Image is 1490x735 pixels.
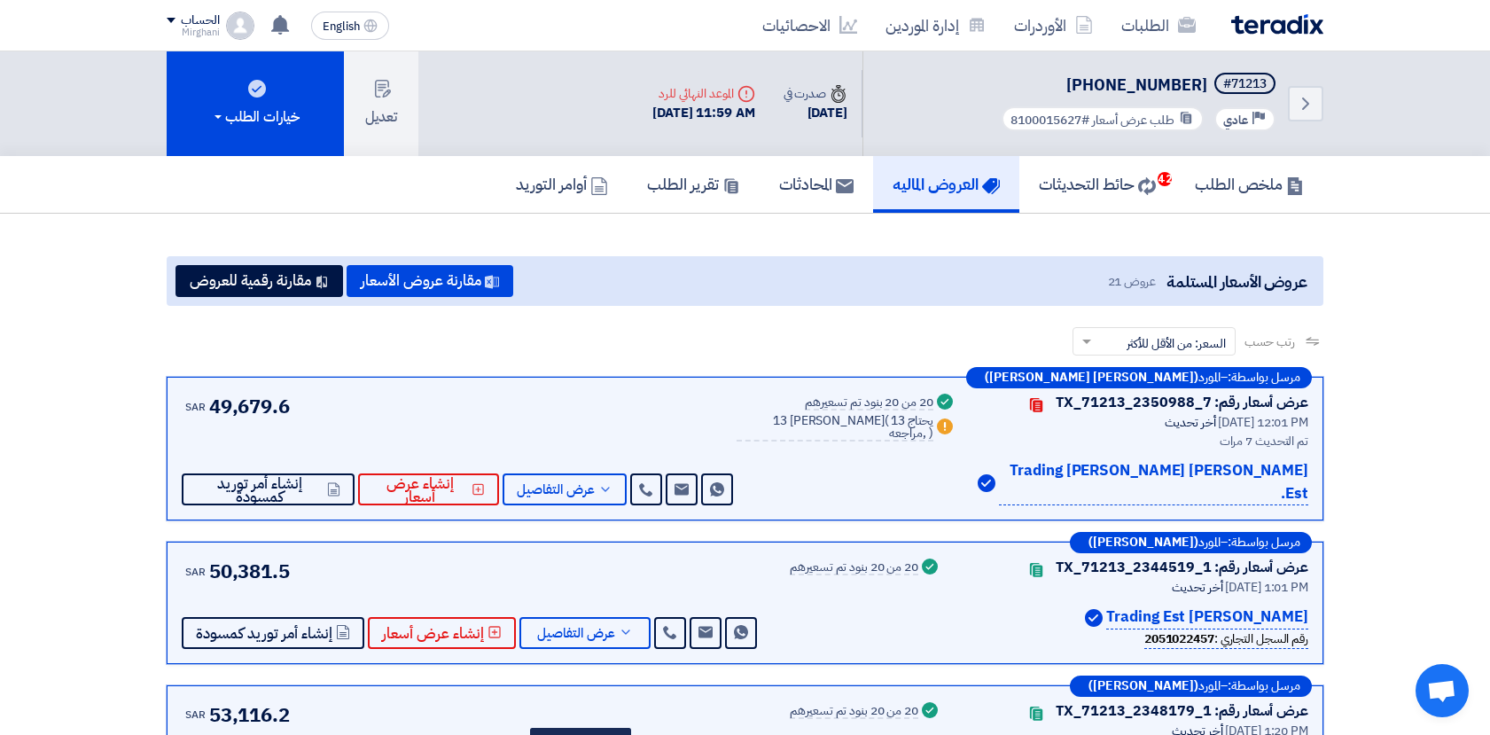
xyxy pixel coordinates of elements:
span: [PHONE_NUMBER] [1066,73,1207,97]
b: ([PERSON_NAME]) [1088,680,1198,692]
a: العروض الماليه [873,156,1019,213]
span: أخر تحديث [1172,578,1222,597]
div: 20 من 20 بنود تم تسعيرهم [790,561,918,575]
img: Teradix logo [1231,14,1323,35]
a: إدارة الموردين [871,4,1000,46]
span: SAR [185,564,206,580]
span: عروض الأسعار المستلمة [1166,270,1307,293]
div: عرض أسعار رقم: TX_71213_2344519_1 [1056,557,1308,578]
span: [DATE] 12:01 PM [1218,413,1308,432]
div: 20 من 20 بنود تم تسعيرهم [805,396,933,411]
span: [DATE] 1:01 PM [1225,578,1308,597]
span: 53,116.2 [209,700,290,730]
img: Verified Account [978,474,995,492]
a: Open chat [1416,664,1469,717]
p: [PERSON_NAME] Trading Est [1106,606,1308,629]
div: الموعد النهائي للرد [652,84,755,103]
div: تم التحديث 7 مرات [978,432,1308,450]
div: [DATE] 11:59 AM [652,103,755,123]
button: تعديل [344,51,418,156]
div: #71213 [1223,78,1267,90]
div: [DATE] [784,103,847,123]
span: إنشاء عرض أسعار [372,477,468,504]
span: 50,381.5 [209,557,290,586]
span: إنشاء أمر توريد كمسودة [196,477,324,504]
span: مرسل بواسطة: [1228,680,1300,692]
span: عرض التفاصيل [537,627,615,640]
button: English [311,12,389,40]
a: الطلبات [1107,4,1210,46]
span: #8100015627 [1010,111,1089,129]
span: 49,679.6 [209,392,290,421]
img: profile_test.png [226,12,254,40]
b: 2051022457 [1144,629,1214,648]
div: – [1070,532,1312,553]
span: عروض 21 [1108,272,1156,291]
b: ([PERSON_NAME]) [1088,536,1198,549]
span: مرسل بواسطة: [1228,536,1300,549]
button: إنشاء عرض أسعار [358,473,498,505]
div: Mirghani [167,27,219,37]
div: صدرت في [784,84,847,103]
h5: المحادثات [779,174,854,194]
div: الحساب [181,13,219,28]
div: رقم السجل التجاري : [1144,629,1308,649]
div: – [966,367,1312,388]
h5: حائط التحديثات [1039,174,1156,194]
button: إنشاء أمر توريد كمسودة [182,617,364,649]
a: المحادثات [760,156,873,213]
span: المورد [1198,680,1221,692]
span: عادي [1223,112,1248,129]
h5: تقرير الطلب [647,174,740,194]
span: المورد [1198,536,1221,549]
span: SAR [185,399,206,415]
span: SAR [185,707,206,723]
div: 20 من 20 بنود تم تسعيرهم [790,705,918,719]
button: مقارنة عروض الأسعار [347,265,513,297]
span: إنشاء أمر توريد كمسودة [196,627,332,640]
div: عرض أسعار رقم: TX_71213_2350988_7 [1056,392,1308,413]
div: عرض أسعار رقم: TX_71213_2348179_1 [1056,700,1308,722]
button: عرض التفاصيل [503,473,628,505]
span: English [323,20,360,33]
b: ([PERSON_NAME] [PERSON_NAME]) [985,371,1198,384]
button: عرض التفاصيل [519,617,651,649]
a: حائط التحديثات42 [1019,156,1175,213]
span: 13 يحتاج مراجعه, [889,411,932,442]
h5: العروض الماليه [893,174,1000,194]
span: أخر تحديث [1165,413,1215,432]
button: خيارات الطلب [167,51,344,156]
h5: أوامر التوريد [516,174,608,194]
span: ) [929,424,933,442]
span: عرض التفاصيل [517,483,595,497]
span: ( [885,411,889,430]
img: Verified Account [1085,609,1103,627]
div: خيارات الطلب [211,106,300,128]
h5: 4087-911-8100015627 [998,73,1279,98]
button: مقارنة رقمية للعروض [176,265,343,297]
div: – [1070,676,1312,697]
a: أوامر التوريد [496,156,628,213]
a: تقرير الطلب [628,156,760,213]
span: طلب عرض أسعار [1092,111,1174,129]
h5: ملخص الطلب [1195,174,1304,194]
a: الأوردرات [1000,4,1107,46]
span: رتب حسب [1244,332,1295,351]
a: الاحصائيات [748,4,871,46]
button: إنشاء عرض أسعار [368,617,516,649]
a: ملخص الطلب [1175,156,1323,213]
span: المورد [1198,371,1221,384]
div: 13 [PERSON_NAME] [737,415,932,442]
p: [PERSON_NAME] [PERSON_NAME] Trading Est. [999,459,1308,505]
span: إنشاء عرض أسعار [382,627,484,640]
span: السعر: من الأقل للأكثر [1127,334,1226,353]
button: إنشاء أمر توريد كمسودة [182,473,355,505]
span: 42 [1158,172,1172,186]
span: مرسل بواسطة: [1228,371,1300,384]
